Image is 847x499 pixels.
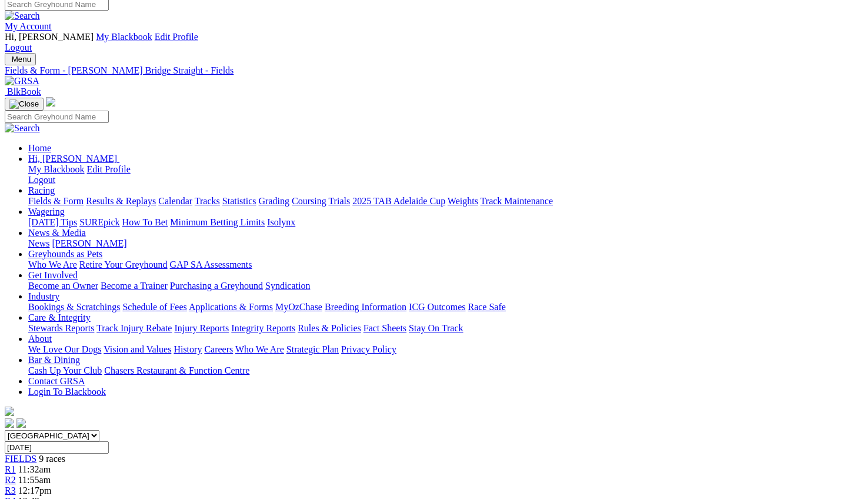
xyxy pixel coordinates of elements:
[28,270,78,280] a: Get Involved
[481,196,553,206] a: Track Maintenance
[28,302,120,312] a: Bookings & Scratchings
[409,302,465,312] a: ICG Outcomes
[222,196,256,206] a: Statistics
[5,42,32,52] a: Logout
[28,238,842,249] div: News & Media
[328,196,350,206] a: Trials
[28,196,84,206] a: Fields & Form
[204,344,233,354] a: Careers
[448,196,478,206] a: Weights
[28,365,102,375] a: Cash Up Your Club
[12,55,31,64] span: Menu
[96,32,152,42] a: My Blackbook
[101,281,168,291] a: Become a Trainer
[298,323,361,333] a: Rules & Policies
[5,454,36,464] span: FIELDS
[352,196,445,206] a: 2025 TAB Adelaide Cup
[259,196,289,206] a: Grading
[122,217,168,227] a: How To Bet
[122,302,186,312] a: Schedule of Fees
[5,418,14,428] img: facebook.svg
[292,196,326,206] a: Coursing
[158,196,192,206] a: Calendar
[28,291,59,301] a: Industry
[5,98,44,111] button: Toggle navigation
[28,260,842,270] div: Greyhounds as Pets
[16,418,26,428] img: twitter.svg
[104,344,171,354] a: Vision and Values
[174,323,229,333] a: Injury Reports
[5,53,36,65] button: Toggle navigation
[195,196,220,206] a: Tracks
[170,217,265,227] a: Minimum Betting Limits
[174,344,202,354] a: History
[28,376,85,386] a: Contact GRSA
[341,344,396,354] a: Privacy Policy
[28,365,842,376] div: Bar & Dining
[286,344,339,354] a: Strategic Plan
[325,302,406,312] a: Breeding Information
[189,302,273,312] a: Applications & Forms
[28,207,65,217] a: Wagering
[28,344,842,355] div: About
[5,65,842,76] a: Fields & Form - [PERSON_NAME] Bridge Straight - Fields
[5,11,40,21] img: Search
[235,344,284,354] a: Who We Are
[28,217,842,228] div: Wagering
[28,334,52,344] a: About
[28,185,55,195] a: Racing
[28,164,842,185] div: Hi, [PERSON_NAME]
[96,323,172,333] a: Track Injury Rebate
[28,228,86,238] a: News & Media
[28,217,77,227] a: [DATE] Tips
[5,407,14,416] img: logo-grsa-white.png
[5,32,94,42] span: Hi, [PERSON_NAME]
[18,464,51,474] span: 11:32am
[364,323,406,333] a: Fact Sheets
[5,32,842,53] div: My Account
[170,260,252,270] a: GAP SA Assessments
[5,485,16,495] a: R3
[265,281,310,291] a: Syndication
[28,312,91,322] a: Care & Integrity
[39,454,65,464] span: 9 races
[28,302,842,312] div: Industry
[275,302,322,312] a: MyOzChase
[5,87,41,97] a: BlkBook
[28,344,101,354] a: We Love Our Dogs
[28,175,55,185] a: Logout
[86,196,156,206] a: Results & Replays
[28,238,49,248] a: News
[5,123,40,134] img: Search
[468,302,505,312] a: Race Safe
[28,281,98,291] a: Become an Owner
[5,21,52,31] a: My Account
[5,111,109,123] input: Search
[28,154,119,164] a: Hi, [PERSON_NAME]
[5,76,39,87] img: GRSA
[28,281,842,291] div: Get Involved
[28,164,85,174] a: My Blackbook
[9,99,39,109] img: Close
[7,87,41,97] span: BlkBook
[28,143,51,153] a: Home
[5,475,16,485] a: R2
[28,387,106,397] a: Login To Blackbook
[18,485,52,495] span: 12:17pm
[18,475,51,485] span: 11:55am
[87,164,131,174] a: Edit Profile
[5,441,109,454] input: Select date
[104,365,249,375] a: Chasers Restaurant & Function Centre
[5,464,16,474] a: R1
[46,97,55,107] img: logo-grsa-white.png
[79,217,119,227] a: SUREpick
[28,355,80,365] a: Bar & Dining
[409,323,463,333] a: Stay On Track
[231,323,295,333] a: Integrity Reports
[28,196,842,207] div: Racing
[28,323,94,333] a: Stewards Reports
